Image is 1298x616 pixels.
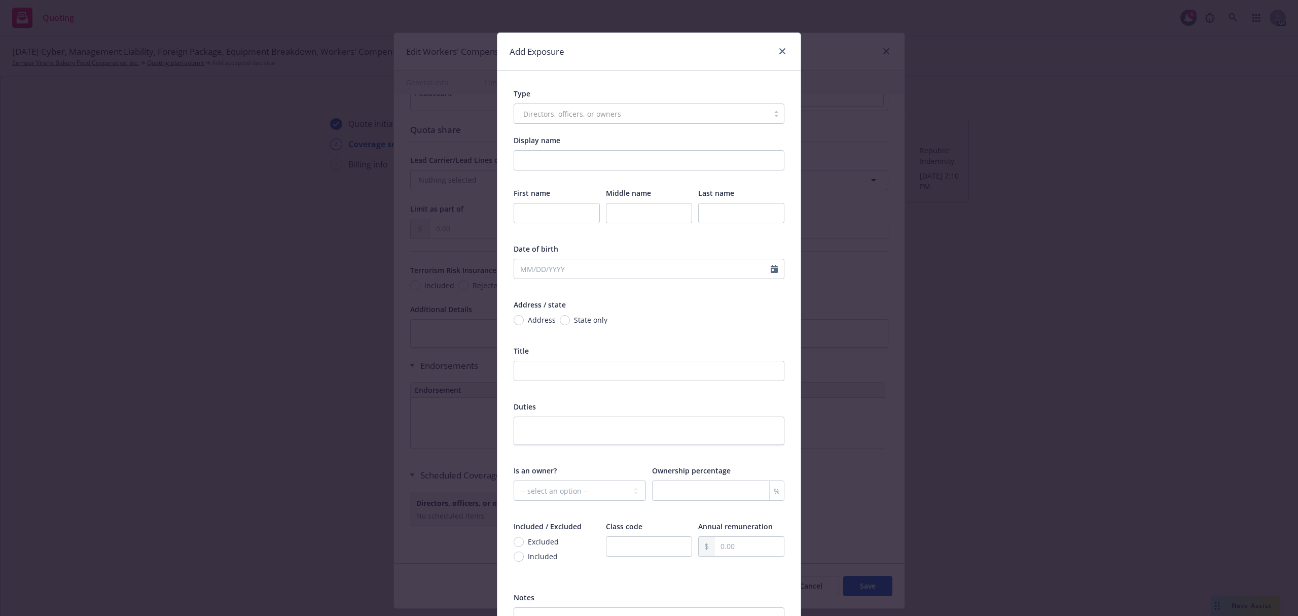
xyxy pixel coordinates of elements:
span: Display name [514,135,560,145]
span: State only [574,315,607,325]
input: Address [514,315,524,325]
span: Excluded [528,536,559,547]
input: State only [560,315,570,325]
span: Included / Excluded [514,522,582,531]
span: Annual remuneration [698,522,773,531]
input: Included [514,552,524,562]
span: % [774,486,780,496]
svg: Calendar [771,265,778,273]
span: Title [514,346,529,356]
a: close [776,45,788,57]
span: Address / state [514,300,566,310]
input: 0.00 [714,537,784,556]
span: Class code [606,522,642,531]
input: MM/DD/YYYY [514,259,771,279]
h1: Add Exposure [510,45,564,58]
span: Middle name [606,188,651,198]
span: Address [528,315,556,325]
span: Ownership percentage [652,466,731,475]
span: Last name [698,188,734,198]
span: First name [514,188,550,198]
span: Type [514,89,530,98]
span: Duties [514,402,536,412]
input: Excluded [514,537,524,547]
span: Date of birth [514,244,558,254]
span: Included [528,551,558,562]
span: Notes [514,593,534,602]
span: Is an owner? [514,466,557,475]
